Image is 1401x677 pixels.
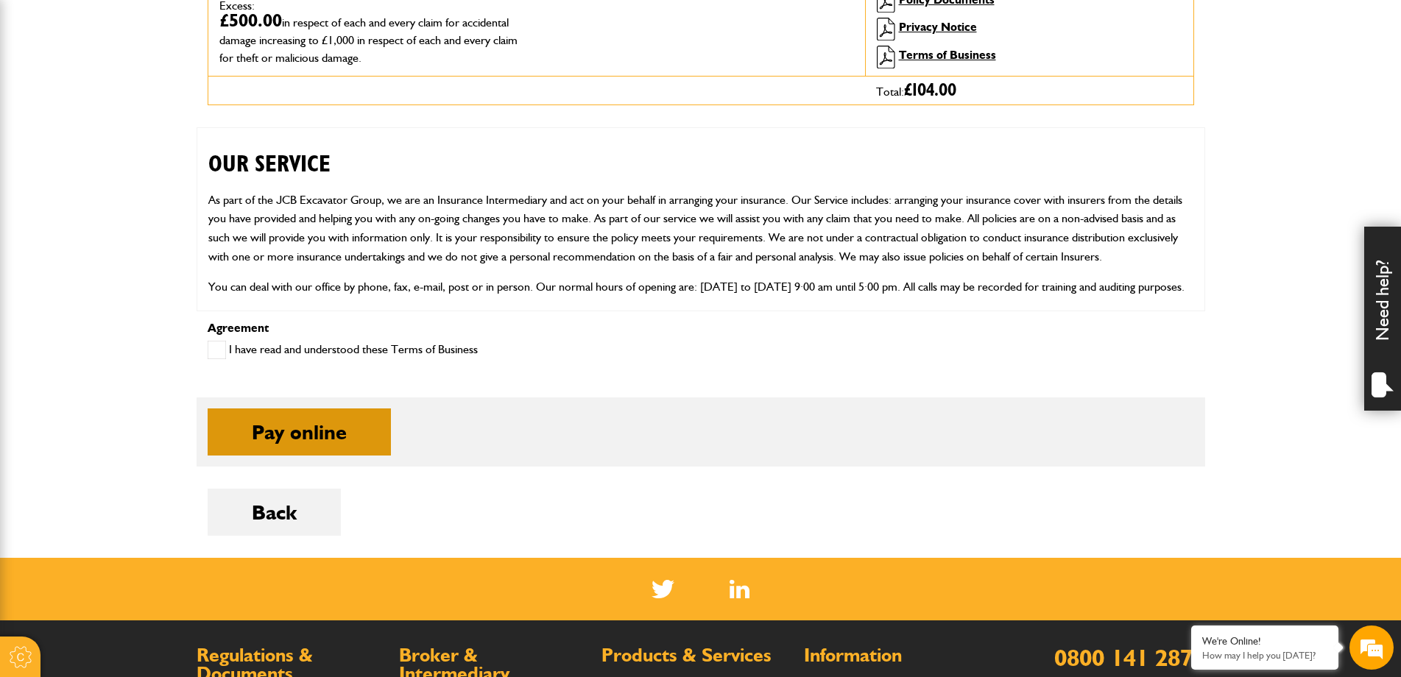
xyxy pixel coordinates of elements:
[208,191,1193,266] p: As part of the JCB Excavator Group, we are an Insurance Intermediary and act on your behalf in ar...
[1364,227,1401,411] div: Need help?
[208,308,1193,358] h2: CUSTOMER PROTECTION INFORMATION
[219,15,518,65] span: in respect of each and every claim for accidental damage increasing to £1,000 in respect of each ...
[208,408,391,456] button: Pay online
[904,82,956,99] span: £
[208,277,1193,297] p: You can deal with our office by phone, fax, e-mail, post or in person. Our normal hours of openin...
[1202,650,1327,661] p: How may I help you today?
[208,341,478,359] label: I have read and understood these Terms of Business
[899,48,996,62] a: Terms of Business
[804,646,992,665] h2: Information
[219,12,526,65] dd: £500.00
[208,489,341,536] button: Back
[1054,643,1205,672] a: 0800 141 2877
[899,20,977,34] a: Privacy Notice
[601,646,789,665] h2: Products & Services
[912,82,956,99] span: 104.00
[730,580,749,598] img: Linked In
[208,322,1194,334] p: Agreement
[730,580,749,598] a: LinkedIn
[865,77,1193,104] div: Total:
[1202,635,1327,648] div: We're Online!
[208,128,1193,178] h2: OUR SERVICE
[652,580,674,598] img: Twitter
